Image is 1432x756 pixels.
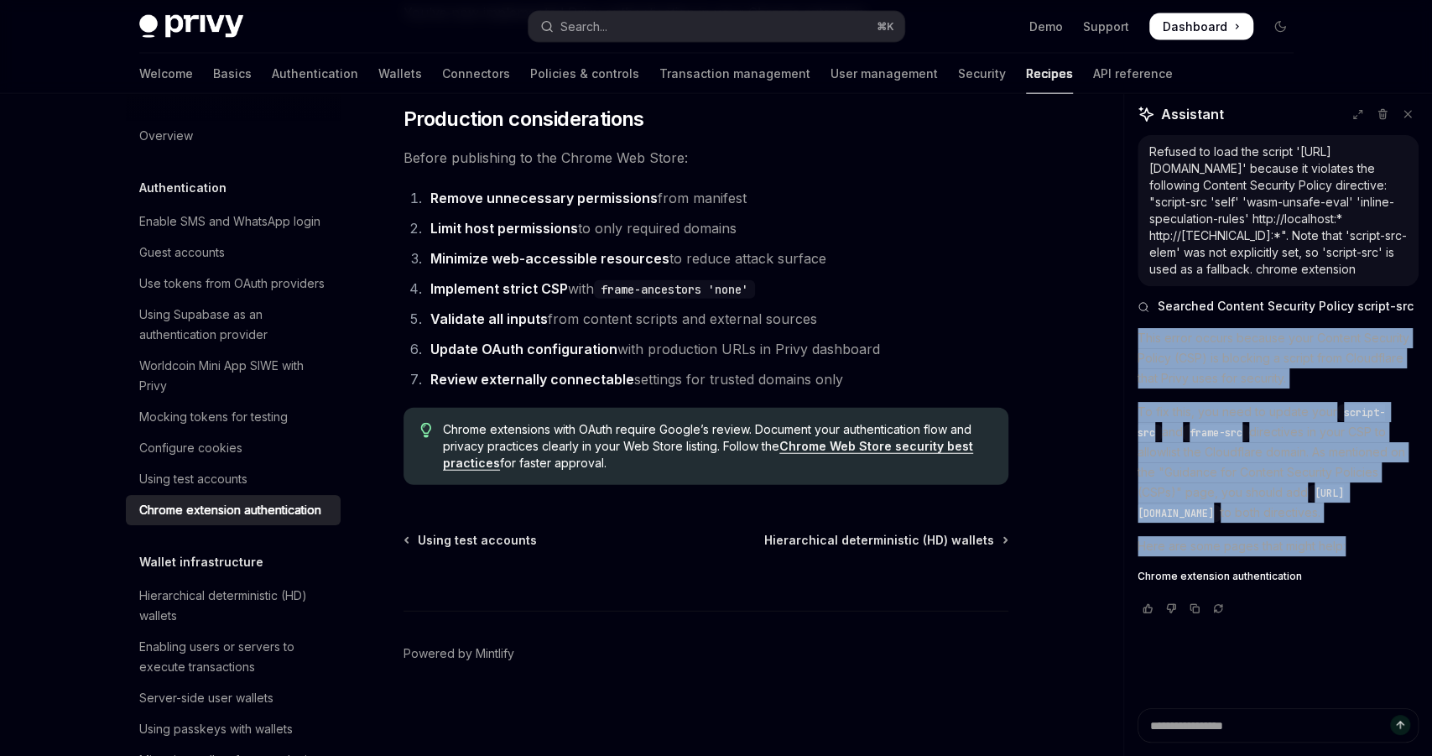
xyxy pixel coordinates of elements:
a: Use tokens from OAuth providers [126,269,341,299]
a: Using Supabase as an authentication provider [126,300,341,350]
a: Basics [213,54,252,94]
a: Wallets [378,54,422,94]
li: settings for trusted domains only [425,368,1008,391]
p: To fix this, you need to update your and directives in your CSP to allowlist the Cloudflare domai... [1138,402,1419,523]
li: with [425,277,1008,300]
a: Enable SMS and WhatsApp login [126,206,341,237]
span: frame-src [1190,426,1242,440]
li: with production URLs in Privy dashboard [425,337,1008,361]
a: Guest accounts [126,237,341,268]
button: Toggle dark mode [1267,13,1294,40]
a: Authentication [272,54,358,94]
strong: Validate all inputs [430,310,548,327]
a: Transaction management [659,54,810,94]
button: Copy chat response [1185,600,1205,617]
a: Using test accounts [405,532,537,549]
a: Recipes [1026,54,1073,94]
div: Enabling users or servers to execute transactions [139,637,331,677]
div: Worldcoin Mini App SIWE with Privy [139,356,331,396]
li: to only required domains [425,216,1008,240]
span: Using test accounts [418,532,537,549]
span: Searched Content Security Policy script-src [1158,298,1414,315]
a: Security [958,54,1006,94]
strong: Minimize web-accessible resources [430,250,669,267]
div: Server-side user wallets [139,688,273,708]
a: Mocking tokens for testing [126,402,341,432]
a: Welcome [139,54,193,94]
div: Using test accounts [139,469,247,489]
h5: Wallet infrastructure [139,552,263,572]
li: to reduce attack surface [425,247,1008,270]
div: Guest accounts [139,242,225,263]
a: Powered by Mintlify [404,645,514,662]
a: Dashboard [1149,13,1253,40]
textarea: Ask a question... [1138,708,1419,743]
a: Chrome extension authentication [1138,570,1419,583]
button: Send message [1390,715,1410,735]
button: Vote that response was not good [1161,600,1181,617]
strong: Limit host permissions [430,220,578,237]
span: Chrome extensions with OAuth require Google’s review. Document your authentication flow and priva... [443,421,991,472]
strong: Review externally connectable [430,371,634,388]
div: Use tokens from OAuth providers [139,274,325,294]
h5: Authentication [139,178,227,198]
div: Refused to load the script '[URL][DOMAIN_NAME]' because it violates the following Content Securit... [1149,143,1407,278]
button: Reload last chat [1208,600,1228,617]
span: Hierarchical deterministic (HD) wallets [764,532,994,549]
a: Using passkeys with wallets [126,714,341,744]
div: Enable SMS and WhatsApp login [139,211,320,232]
span: ⌘ K [877,20,894,34]
a: Overview [126,121,341,151]
span: [URL][DOMAIN_NAME] [1138,487,1344,520]
code: frame-ancestors 'none' [594,280,755,299]
span: Chrome extension authentication [1138,570,1302,583]
a: Policies & controls [530,54,639,94]
a: API reference [1093,54,1173,94]
div: Mocking tokens for testing [139,407,288,427]
div: Using Supabase as an authentication provider [139,305,331,345]
button: Vote that response was good [1138,600,1158,617]
a: Connectors [442,54,510,94]
a: Demo [1029,18,1063,35]
svg: Tip [420,423,432,438]
a: Enabling users or servers to execute transactions [126,632,341,682]
span: Assistant [1161,104,1224,124]
div: Configure cookies [139,438,242,458]
a: User management [831,54,938,94]
button: Searched Content Security Policy script-src [1138,298,1419,315]
span: Before publishing to the Chrome Web Store: [404,146,1008,169]
div: Hierarchical deterministic (HD) wallets [139,586,331,626]
a: Worldcoin Mini App SIWE with Privy [126,351,341,401]
div: Chrome extension authentication [139,500,321,520]
a: Hierarchical deterministic (HD) wallets [126,581,341,631]
p: This error occurs because your Content Security Policy (CSP) is blocking a script from Cloudflare... [1138,328,1419,388]
a: Using test accounts [126,464,341,494]
a: Chrome extension authentication [126,495,341,525]
span: Dashboard [1163,18,1227,35]
img: dark logo [139,15,243,39]
div: Using passkeys with wallets [139,719,293,739]
div: Overview [139,126,193,146]
p: Here are some pages that might help: [1138,536,1419,556]
a: Hierarchical deterministic (HD) wallets [764,532,1007,549]
a: Support [1083,18,1129,35]
span: script-src [1138,406,1385,440]
a: Configure cookies [126,433,341,463]
div: Search... [560,17,607,37]
strong: Remove unnecessary permissions [430,190,658,206]
a: Server-side user wallets [126,683,341,713]
strong: Update OAuth configuration [430,341,617,357]
li: from content scripts and external sources [425,307,1008,331]
strong: Implement strict CSP [430,280,568,297]
li: from manifest [425,186,1008,210]
span: Production considerations [404,106,644,133]
button: Open search [529,12,904,42]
